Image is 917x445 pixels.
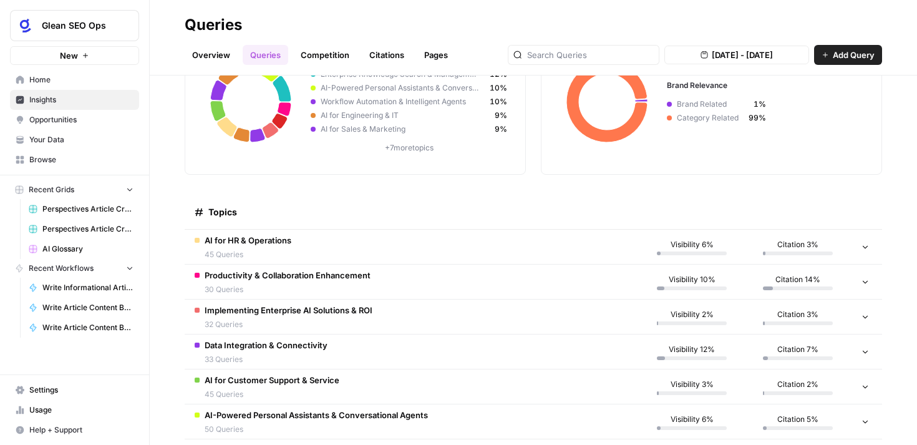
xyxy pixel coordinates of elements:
h3: Brand Relevance [667,80,863,91]
a: Usage [10,400,139,420]
span: 10% [490,82,507,94]
a: Opportunities [10,110,139,130]
button: Recent Workflows [10,259,139,278]
span: Glean SEO Ops [42,19,117,32]
span: Usage [29,404,133,416]
span: Citation 3% [777,309,818,320]
a: Your Data [10,130,139,150]
span: Visibility 6% [671,414,714,425]
span: Visibility 2% [671,309,714,320]
a: Write Article Content Brief (Search) [23,318,139,338]
span: Perspectives Article Creation [42,203,133,215]
span: 33 Queries [205,354,327,365]
a: Queries [243,45,288,65]
span: Topics [208,206,237,218]
span: 45 Queries [205,249,291,260]
div: Queries [185,15,242,35]
span: Brand Related [672,99,749,110]
span: AI for Engineering & IT [316,110,490,121]
span: Add Query [833,49,875,61]
span: AI-Powered Personal Assistants & Conversational Agents [316,82,490,94]
span: 99% [749,112,766,124]
a: Home [10,70,139,90]
span: 50 Queries [205,424,428,435]
span: 30 Queries [205,284,371,295]
span: 10% [490,96,507,107]
span: 45 Queries [205,389,339,400]
a: Citations [362,45,412,65]
span: Visibility 12% [669,344,715,355]
img: Glean SEO Ops Logo [14,14,37,37]
button: Recent Grids [10,180,139,199]
span: Recent Grids [29,184,74,195]
span: Write Informational Article Body (Agents) [42,282,133,293]
span: 9% [490,124,507,135]
span: Recent Workflows [29,263,94,274]
span: New [60,49,78,62]
a: AI Glossary [23,239,139,259]
span: Home [29,74,133,86]
span: Citation 14% [775,274,820,285]
a: Write Informational Article Body (Agents) [23,278,139,298]
button: Workspace: Glean SEO Ops [10,10,139,41]
a: Write Article Content Brief (Agents) [23,298,139,318]
span: AI-Powered Personal Assistants & Conversational Agents [205,409,428,421]
span: Perspectives Article Creation (Search) [42,223,133,235]
span: AI for Sales & Marketing [316,124,490,135]
span: Help + Support [29,424,133,436]
span: Productivity & Collaboration Enhancement [205,269,371,281]
span: Write Article Content Brief (Agents) [42,302,133,313]
a: Competition [293,45,357,65]
span: 32 Queries [205,319,372,330]
a: Pages [417,45,455,65]
a: Browse [10,150,139,170]
span: Citation 3% [777,239,818,250]
span: AI for Customer Support & Service [205,374,339,386]
a: Overview [185,45,238,65]
span: 9% [490,110,507,121]
span: Visibility 3% [671,379,714,390]
span: Insights [29,94,133,105]
button: Help + Support [10,420,139,440]
a: Perspectives Article Creation (Search) [23,219,139,239]
button: [DATE] - [DATE] [664,46,809,64]
span: Citation 2% [777,379,818,390]
span: Visibility 10% [669,274,716,285]
a: Insights [10,90,139,110]
a: Perspectives Article Creation [23,199,139,219]
button: Add Query [814,45,882,65]
span: AI Glossary [42,243,133,255]
input: Search Queries [527,49,654,61]
span: Data Integration & Connectivity [205,339,327,351]
span: AI for HR & Operations [205,234,291,247]
span: Visibility 6% [671,239,714,250]
button: New [10,46,139,65]
span: Category Related [672,112,749,124]
span: Write Article Content Brief (Search) [42,322,133,333]
span: [DATE] - [DATE] [712,49,773,61]
span: Citation 5% [777,414,818,425]
span: Implementing Enterprise AI Solutions & ROI [205,304,372,316]
span: Workflow Automation & Intelligent Agents [316,96,490,107]
span: 1% [749,99,766,110]
span: Settings [29,384,133,396]
span: Opportunities [29,114,133,125]
span: Your Data [29,134,133,145]
span: Citation 7% [777,344,818,355]
span: Browse [29,154,133,165]
p: + 7 more topics [311,142,507,154]
a: Settings [10,380,139,400]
